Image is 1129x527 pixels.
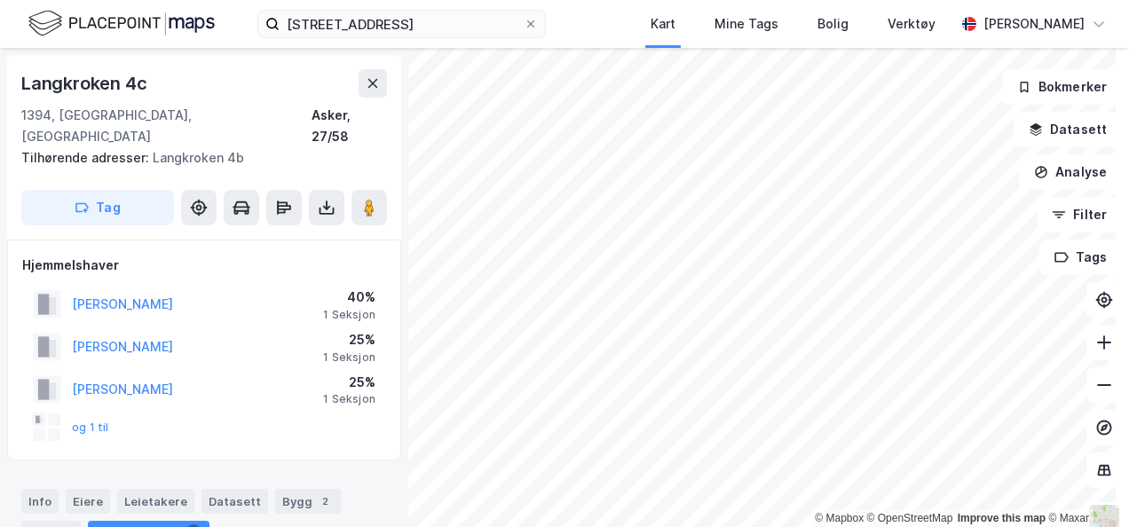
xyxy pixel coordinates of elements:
div: Asker, 27/58 [312,105,387,147]
a: Mapbox [815,512,864,524]
input: Søk på adresse, matrikkel, gårdeiere, leietakere eller personer [280,11,524,37]
div: 2 [316,492,334,510]
div: Hjemmelshaver [22,255,386,276]
div: Langkroken 4c [21,69,150,98]
div: Eiere [66,489,110,514]
span: Tilhørende adresser: [21,150,153,165]
div: Langkroken 4b [21,147,373,169]
button: Analyse [1019,154,1122,190]
div: Verktøy [888,13,936,35]
div: Leietakere [117,489,194,514]
button: Tag [21,190,174,225]
div: Kontrollprogram for chat [1040,442,1129,527]
div: Bolig [817,13,849,35]
div: 1394, [GEOGRAPHIC_DATA], [GEOGRAPHIC_DATA] [21,105,312,147]
a: Improve this map [958,512,1046,524]
div: 25% [323,372,375,393]
div: 1 Seksjon [323,392,375,406]
div: 1 Seksjon [323,350,375,365]
iframe: Chat Widget [1040,442,1129,527]
div: 40% [323,287,375,308]
button: Tags [1039,240,1122,275]
div: Kart [651,13,675,35]
div: Info [21,489,59,514]
button: Filter [1037,197,1122,232]
div: Bygg [275,489,341,514]
img: logo.f888ab2527a4732fd821a326f86c7f29.svg [28,8,215,39]
div: Datasett [201,489,268,514]
button: Bokmerker [1002,69,1122,105]
button: Datasett [1014,112,1122,147]
div: [PERSON_NAME] [983,13,1085,35]
div: 25% [323,329,375,350]
div: Mine Tags [715,13,778,35]
a: OpenStreetMap [867,512,953,524]
div: 1 Seksjon [323,308,375,322]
